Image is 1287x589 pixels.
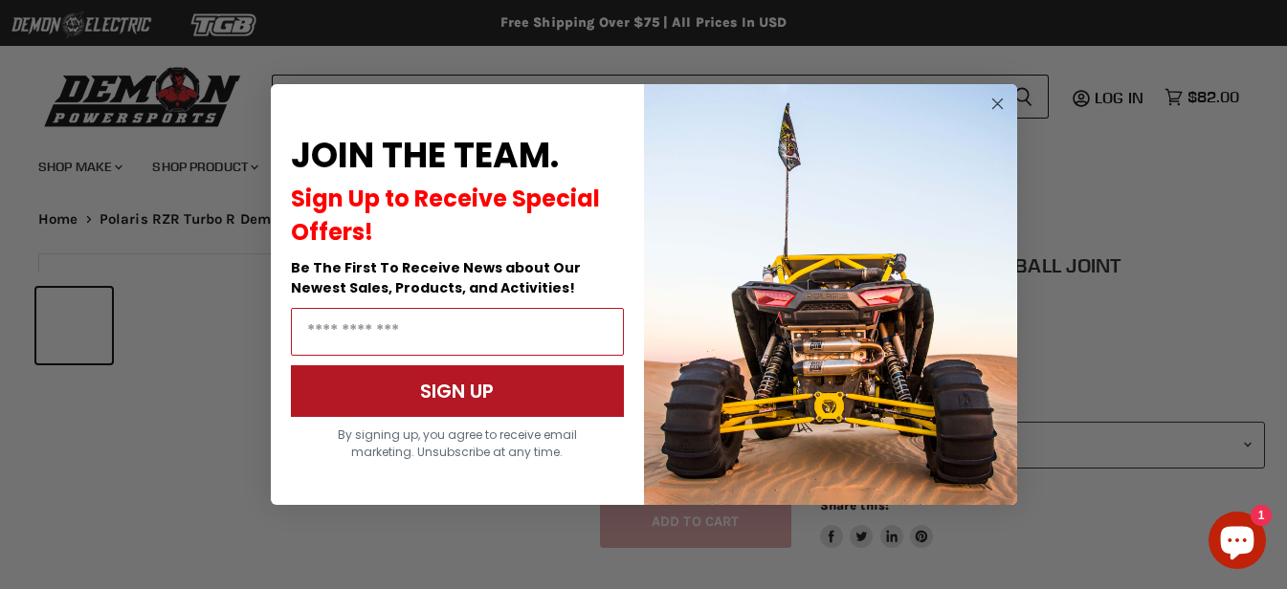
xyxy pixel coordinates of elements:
input: Email Address [291,308,624,356]
img: a9095488-b6e7-41ba-879d-588abfab540b.jpeg [644,84,1017,505]
span: JOIN THE TEAM. [291,131,559,180]
button: Close dialog [986,92,1010,116]
span: Sign Up to Receive Special Offers! [291,183,600,248]
button: SIGN UP [291,365,624,417]
span: By signing up, you agree to receive email marketing. Unsubscribe at any time. [338,426,577,460]
span: Be The First To Receive News about Our Newest Sales, Products, and Activities! [291,258,581,297]
inbox-online-store-chat: Shopify online store chat [1203,512,1272,574]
